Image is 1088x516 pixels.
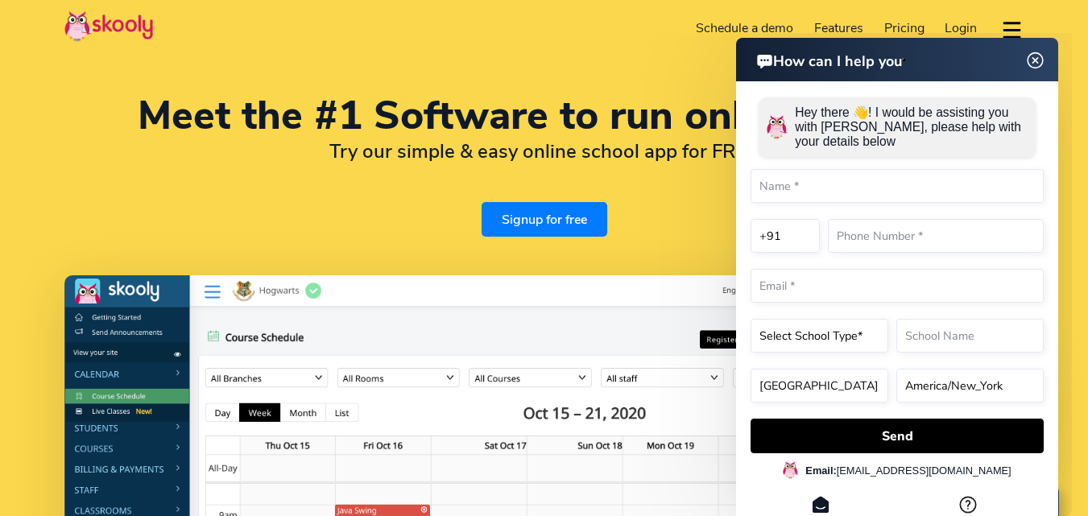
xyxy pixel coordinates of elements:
h1: Meet the #1 Software to run online schools [64,97,1024,135]
a: Login [934,15,987,41]
h2: Try our simple & easy online school app for FREE [64,139,1024,163]
span: Pricing [884,19,925,37]
a: Schedule a demo [686,15,805,41]
img: Skooly [64,10,153,42]
span: Login [945,19,977,37]
a: Pricing [874,15,935,41]
a: Signup for free [482,202,607,237]
a: Features [804,15,874,41]
button: dropdown menu [1000,11,1024,48]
